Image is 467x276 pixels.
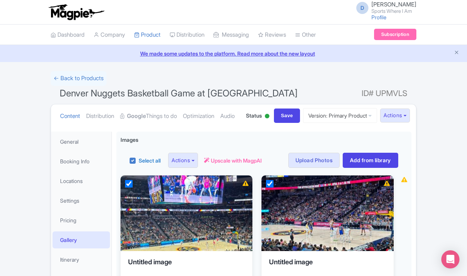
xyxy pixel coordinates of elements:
a: Distribution [86,104,114,128]
span: D [356,2,368,14]
a: Upload Photos [288,153,340,168]
img: logo-ab69f6fb50320c5b225c76a69d11143b.png [47,4,105,20]
a: Profile [371,14,387,20]
button: Actions [168,153,198,168]
a: Company [94,25,125,45]
a: Distribution [170,25,204,45]
span: [PERSON_NAME] [371,1,416,8]
a: Reviews [258,25,286,45]
a: Product [134,25,161,45]
span: Status [246,112,262,119]
button: Close announcement [454,49,459,57]
span: ID# UPMVLS [362,86,407,101]
a: Dashboard [51,25,85,45]
a: Version: Primary Product [303,108,377,123]
div: Active [263,111,271,122]
label: Select all [139,157,161,164]
a: Messaging [213,25,249,45]
a: Content [60,104,80,128]
a: Settings [53,192,110,209]
a: Pricing [53,212,110,229]
a: Add from library [343,153,398,168]
strong: Google [127,112,146,121]
a: Itinerary [53,251,110,268]
div: Open Intercom Messenger [441,250,459,268]
a: We made some updates to the platform. Read more about the new layout [5,50,462,57]
a: Booking Info [53,153,110,170]
span: Upscale with MagpAI [211,157,262,164]
a: Subscription [374,29,416,40]
a: D [PERSON_NAME] Sports Where I Am [352,2,416,14]
span: Images [121,136,138,144]
small: Sports Where I Am [371,9,416,14]
a: General [53,133,110,150]
a: Locations [53,172,110,189]
a: Upscale with MagpAI [204,157,262,164]
a: ← Back to Products [51,71,107,86]
button: Actions [380,109,410,122]
input: Save [274,109,300,123]
a: Other [295,25,316,45]
a: GoogleThings to do [120,104,177,128]
span: Denver Nuggets Basketball Game at [GEOGRAPHIC_DATA] [60,88,298,99]
a: Audio [220,104,235,128]
a: Optimization [183,104,214,128]
a: Gallery [53,231,110,248]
